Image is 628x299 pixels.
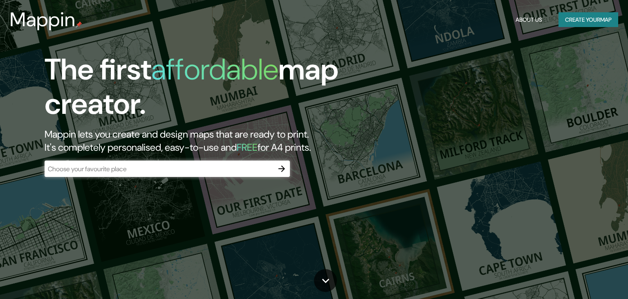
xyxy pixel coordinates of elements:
[10,8,76,31] h3: Mappin
[45,128,359,154] h2: Mappin lets you create and design maps that are ready to print. It's completely personalised, eas...
[151,50,278,88] h1: affordable
[237,141,258,154] h5: FREE
[558,12,618,27] button: Create yourmap
[512,12,545,27] button: About Us
[45,52,359,128] h1: The first map creator.
[555,267,619,290] iframe: Help widget launcher
[76,21,82,28] img: mappin-pin
[45,164,274,174] input: Choose your favourite place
